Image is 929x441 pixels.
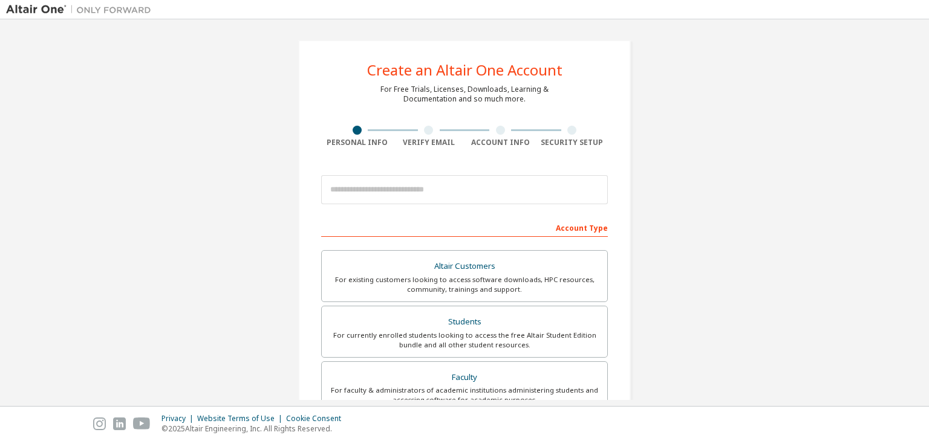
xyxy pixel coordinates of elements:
[286,414,348,423] div: Cookie Consent
[380,85,549,104] div: For Free Trials, Licenses, Downloads, Learning & Documentation and so much more.
[329,385,600,405] div: For faculty & administrators of academic institutions administering students and accessing softwa...
[329,330,600,350] div: For currently enrolled students looking to access the free Altair Student Edition bundle and all ...
[321,138,393,147] div: Personal Info
[329,258,600,275] div: Altair Customers
[536,138,608,147] div: Security Setup
[329,369,600,386] div: Faculty
[161,414,197,423] div: Privacy
[367,63,562,77] div: Create an Altair One Account
[93,417,106,430] img: instagram.svg
[113,417,126,430] img: linkedin.svg
[464,138,536,147] div: Account Info
[133,417,151,430] img: youtube.svg
[329,275,600,294] div: For existing customers looking to access software downloads, HPC resources, community, trainings ...
[161,423,348,434] p: © 2025 Altair Engineering, Inc. All Rights Reserved.
[6,4,157,16] img: Altair One
[393,138,465,147] div: Verify Email
[197,414,286,423] div: Website Terms of Use
[329,314,600,330] div: Students
[321,217,608,237] div: Account Type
